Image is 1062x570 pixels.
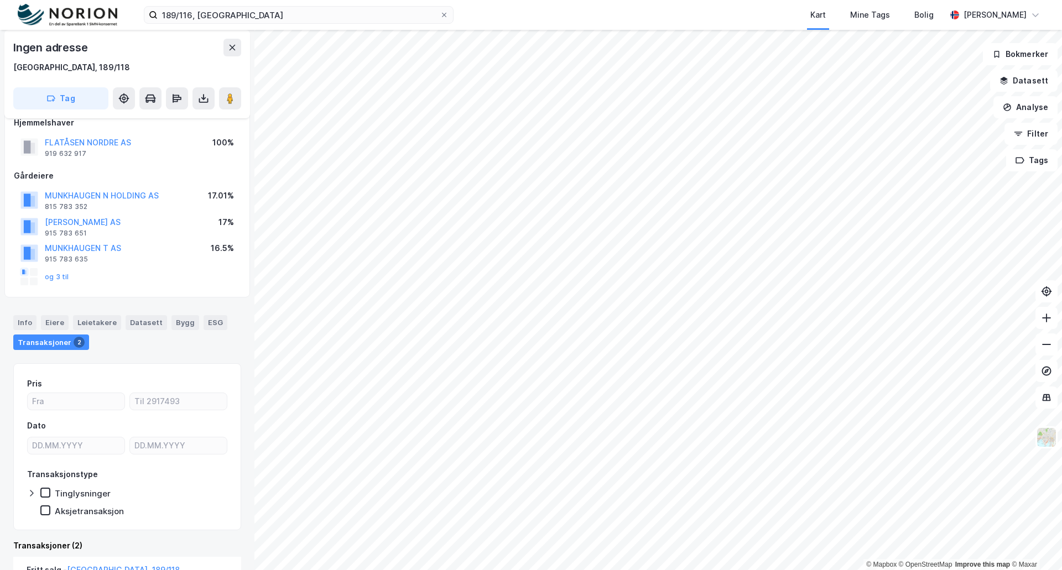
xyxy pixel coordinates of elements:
div: 100% [212,136,234,149]
a: Mapbox [866,561,897,568]
div: Bolig [914,8,934,22]
iframe: Chat Widget [1007,517,1062,570]
div: Transaksjonstype [27,468,98,481]
div: 2 [74,337,85,348]
div: Tinglysninger [55,488,111,499]
input: DD.MM.YYYY [28,437,124,454]
div: Mine Tags [850,8,890,22]
input: DD.MM.YYYY [130,437,227,454]
div: Transaksjoner [13,334,89,350]
img: Z [1036,427,1057,448]
div: Aksjetransaksjon [55,506,124,516]
button: Filter [1004,123,1058,145]
div: Kart [810,8,826,22]
button: Bokmerker [983,43,1058,65]
div: ESG [204,315,227,330]
div: 915 783 635 [45,255,88,264]
div: 815 783 352 [45,202,87,211]
div: 919 632 917 [45,149,86,158]
div: [PERSON_NAME] [964,8,1027,22]
div: Hjemmelshaver [14,116,241,129]
div: Info [13,315,37,330]
div: 915 783 651 [45,229,87,238]
button: Tag [13,87,108,109]
button: Datasett [990,70,1058,92]
input: Til 2917493 [130,393,227,410]
div: 17% [218,216,234,229]
div: 16.5% [211,242,234,255]
button: Analyse [993,96,1058,118]
div: Gårdeiere [14,169,241,182]
div: Ingen adresse [13,39,90,56]
a: Improve this map [955,561,1010,568]
div: Eiere [41,315,69,330]
div: Transaksjoner (2) [13,539,241,552]
div: [GEOGRAPHIC_DATA], 189/118 [13,61,130,74]
input: Fra [28,393,124,410]
img: norion-logo.80e7a08dc31c2e691866.png [18,4,117,27]
div: Bygg [171,315,199,330]
div: Pris [27,377,42,390]
div: Dato [27,419,46,432]
a: OpenStreetMap [899,561,952,568]
input: Søk på adresse, matrikkel, gårdeiere, leietakere eller personer [158,7,440,23]
div: Leietakere [73,315,121,330]
button: Tags [1006,149,1058,171]
div: 17.01% [208,189,234,202]
div: Datasett [126,315,167,330]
